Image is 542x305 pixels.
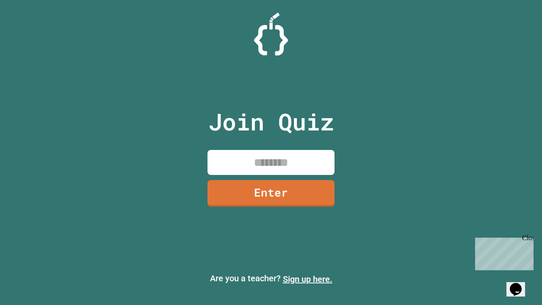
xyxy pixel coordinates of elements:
iframe: chat widget [506,271,534,297]
a: Sign up here. [283,274,332,284]
a: Enter [207,180,335,207]
div: Chat with us now!Close [3,3,58,54]
p: Are you a teacher? [7,272,535,286]
p: Join Quiz [208,104,334,139]
img: Logo.svg [254,13,288,55]
iframe: chat widget [472,234,534,270]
